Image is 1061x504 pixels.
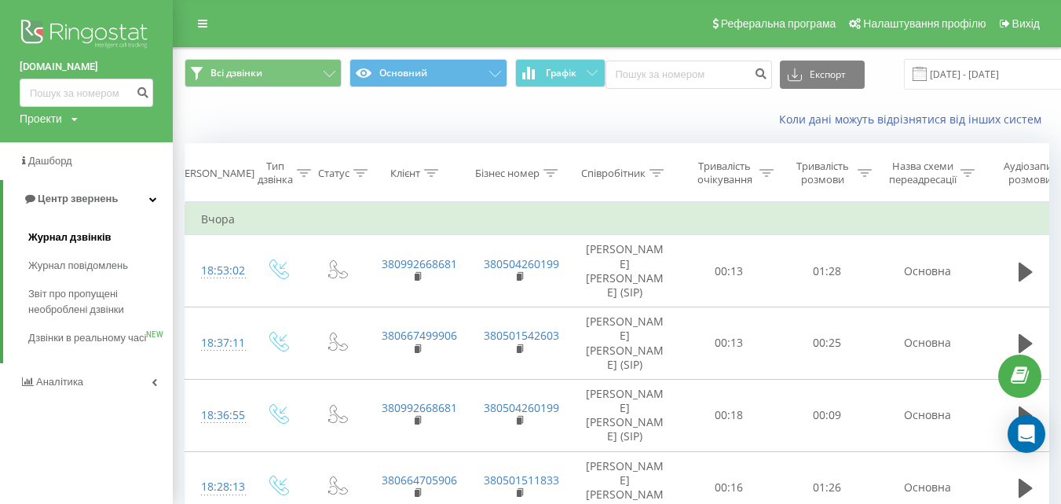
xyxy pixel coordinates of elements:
[515,59,606,87] button: Графік
[484,473,559,487] a: 380501511833
[185,59,342,87] button: Всі дзвінки
[210,67,262,79] span: Всі дзвінки
[876,235,979,307] td: Основна
[570,235,680,307] td: [PERSON_NAME] [PERSON_NAME] (SIP)
[28,155,72,167] span: Дашборд
[680,307,778,380] td: 00:13
[382,256,457,271] a: 380992668681
[38,193,118,204] span: Центр звернень
[28,286,165,318] span: Звіт про пропущені необроблені дзвінки
[382,328,457,343] a: 380667499906
[570,307,680,380] td: [PERSON_NAME] [PERSON_NAME] (SIP)
[484,328,559,343] a: 380501542603
[20,111,62,127] div: Проекти
[175,167,254,180] div: [PERSON_NAME]
[606,61,772,89] input: Пошук за номером
[20,59,153,75] a: [DOMAIN_NAME]
[693,160,756,186] div: Тривалість очікування
[258,160,293,186] div: Тип дзвінка
[28,230,112,245] span: Журнал дзвінків
[1012,17,1040,30] span: Вихід
[318,167,349,180] div: Статус
[1008,415,1045,453] div: Open Intercom Messenger
[28,330,146,346] span: Дзвінки в реальному часі
[20,79,153,107] input: Пошук за номером
[778,235,876,307] td: 01:28
[475,167,540,180] div: Бізнес номер
[876,307,979,380] td: Основна
[792,160,854,186] div: Тривалість розмови
[680,379,778,451] td: 00:18
[28,280,173,324] a: Звіт про пропущені необроблені дзвінки
[3,180,173,218] a: Центр звернень
[546,68,576,79] span: Графік
[28,223,173,252] a: Журнал дзвінків
[201,472,232,502] div: 18:28:13
[889,160,957,186] div: Назва схеми переадресації
[390,167,420,180] div: Клієнт
[20,16,153,55] img: Ringostat logo
[570,379,680,451] td: [PERSON_NAME] [PERSON_NAME] (SIP)
[28,252,173,280] a: Журнал повідомлень
[484,400,559,415] a: 380504260199
[382,400,457,415] a: 380992668681
[36,376,83,388] span: Аналiтика
[349,59,507,87] button: Основний
[201,400,232,431] div: 18:36:55
[780,61,865,89] button: Експорт
[28,258,128,274] span: Журнал повідомлень
[680,235,778,307] td: 00:13
[581,167,646,180] div: Співробітник
[201,328,232,359] div: 18:37:11
[721,17,836,30] span: Реферальна програма
[876,379,979,451] td: Основна
[382,473,457,487] a: 380664705906
[201,256,232,286] div: 18:53:02
[779,112,1049,127] a: Коли дані можуть відрізнятися вiд інших систем
[778,379,876,451] td: 00:09
[484,256,559,271] a: 380504260199
[863,17,986,30] span: Налаштування профілю
[778,307,876,380] td: 00:25
[28,324,173,352] a: Дзвінки в реальному часіNEW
